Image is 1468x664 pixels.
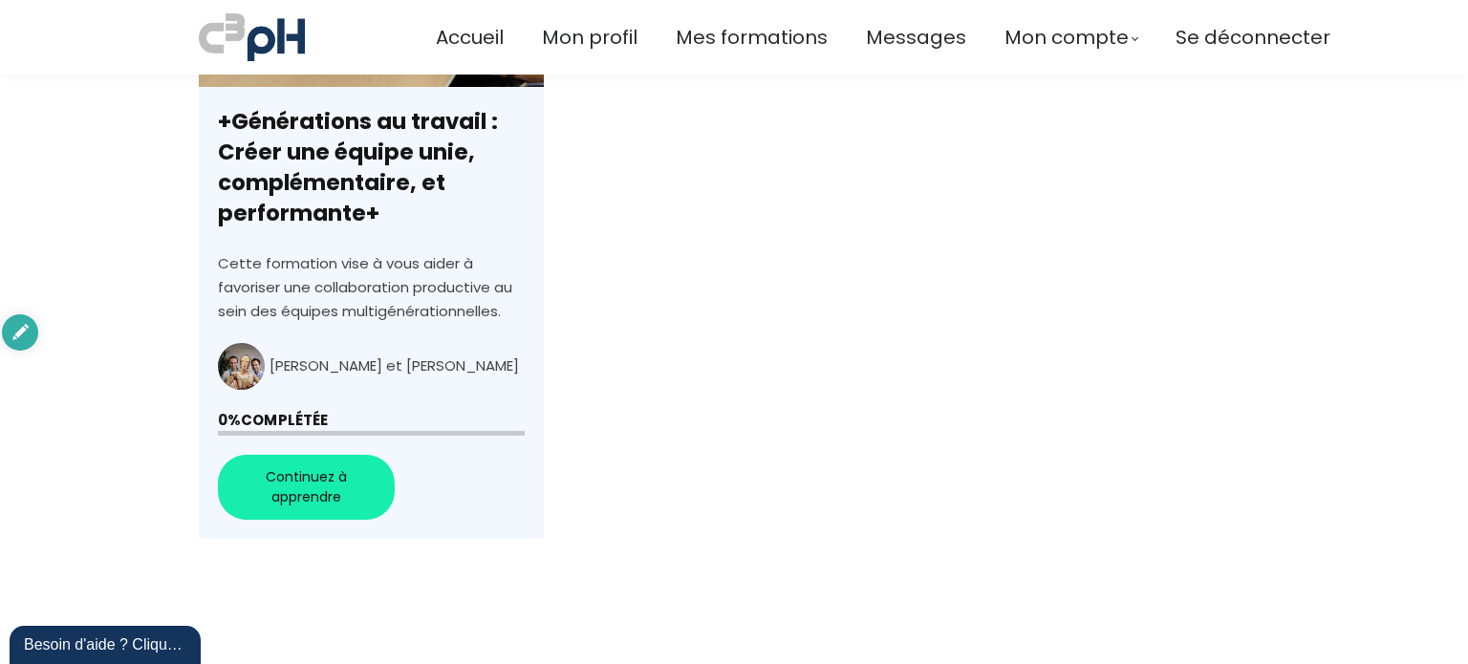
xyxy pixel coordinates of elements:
a: Mes formations [676,22,828,54]
a: Messages [866,22,966,54]
img: a70bc7685e0efc0bd0b04b3506828469.jpeg [199,10,305,65]
a: Accueil [436,22,504,54]
iframe: chat widget [10,622,205,664]
span: Mon compte [1004,22,1129,54]
a: Se déconnecter [1176,22,1330,54]
div: authoring options [2,314,38,351]
a: Mon profil [542,22,637,54]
